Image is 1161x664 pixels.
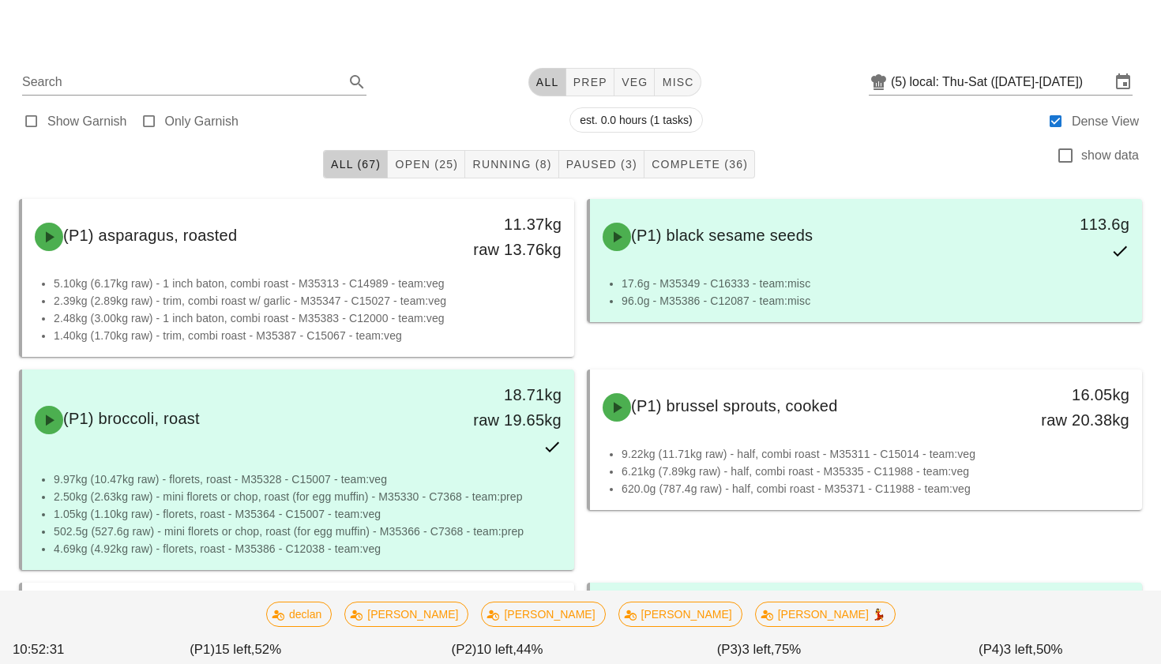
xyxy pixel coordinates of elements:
[661,76,693,88] span: misc
[559,150,644,178] button: Paused (3)
[47,114,127,129] label: Show Garnish
[54,327,562,344] li: 1.40kg (1.70kg raw) - trim, combi roast - M35387 - C15067 - team:veg
[330,158,381,171] span: All (67)
[465,150,558,178] button: Running (8)
[54,523,562,540] li: 502.5g (527.6g raw) - mini florets or chop, roast (for egg muffin) - M35366 - C7368 - team:prep
[491,602,595,626] span: [PERSON_NAME]
[54,505,562,523] li: 1.05kg (1.10kg raw) - florets, roast - M35364 - C15007 - team:veg
[565,158,637,171] span: Paused (3)
[628,636,889,662] div: (P3) 75%
[54,292,562,309] li: 2.39kg (2.89kg raw) - trim, combi roast w/ garlic - M35347 - C15027 - team:veg
[622,480,1129,497] li: 620.0g (787.4g raw) - half, combi roast - M35371 - C11988 - team:veg
[388,150,465,178] button: Open (25)
[1004,642,1036,657] span: 3 left,
[215,642,254,657] span: 15 left,
[621,76,648,88] span: veg
[535,76,559,88] span: All
[573,76,607,88] span: prep
[394,158,458,171] span: Open (25)
[651,158,748,171] span: Complete (36)
[1012,212,1129,237] div: 113.6g
[276,602,321,626] span: declan
[54,275,562,292] li: 5.10kg (6.17kg raw) - 1 inch baton, combi roast - M35313 - C14989 - team:veg
[580,108,692,132] span: est. 0.0 hours (1 tasks)
[105,636,366,662] div: (P1) 52%
[890,636,1152,662] div: (P4) 50%
[628,602,731,626] span: [PERSON_NAME]
[54,471,562,488] li: 9.97kg (10.47kg raw) - florets, roast - M35328 - C15007 - team:veg
[476,642,516,657] span: 10 left,
[1012,382,1129,433] div: 16.05kg raw 20.38kg
[644,150,755,178] button: Complete (36)
[631,397,838,415] span: (P1) brussel sprouts, cooked
[622,463,1129,480] li: 6.21kg (7.89kg raw) - half, combi roast - M35335 - C11988 - team:veg
[622,275,1129,292] li: 17.6g - M35349 - C16333 - team:misc
[444,212,562,262] div: 11.37kg raw 13.76kg
[528,68,566,96] button: All
[54,540,562,557] li: 4.69kg (4.92kg raw) - florets, roast - M35386 - C12038 - team:veg
[366,636,628,662] div: (P2) 44%
[566,68,614,96] button: prep
[9,636,105,662] div: 10:52:31
[614,68,656,96] button: veg
[355,602,458,626] span: [PERSON_NAME]
[444,382,562,433] div: 18.71kg raw 19.65kg
[54,488,562,505] li: 2.50kg (2.63kg raw) - mini florets or chop, roast (for egg muffin) - M35330 - C7368 - team:prep
[765,602,885,626] span: [PERSON_NAME] 💃
[472,158,551,171] span: Running (8)
[165,114,239,129] label: Only Garnish
[323,150,388,178] button: All (67)
[1081,148,1139,163] label: show data
[54,309,562,327] li: 2.48kg (3.00kg raw) - 1 inch baton, combi roast - M35383 - C12000 - team:veg
[891,74,910,90] div: (5)
[63,410,200,427] span: (P1) broccoli, roast
[622,445,1129,463] li: 9.22kg (11.71kg raw) - half, combi roast - M35311 - C15014 - team:veg
[655,68,701,96] button: misc
[63,227,237,244] span: (P1) asparagus, roasted
[742,642,774,657] span: 3 left,
[622,292,1129,309] li: 96.0g - M35386 - C12087 - team:misc
[631,227,813,244] span: (P1) black sesame seeds
[1072,114,1139,129] label: Dense View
